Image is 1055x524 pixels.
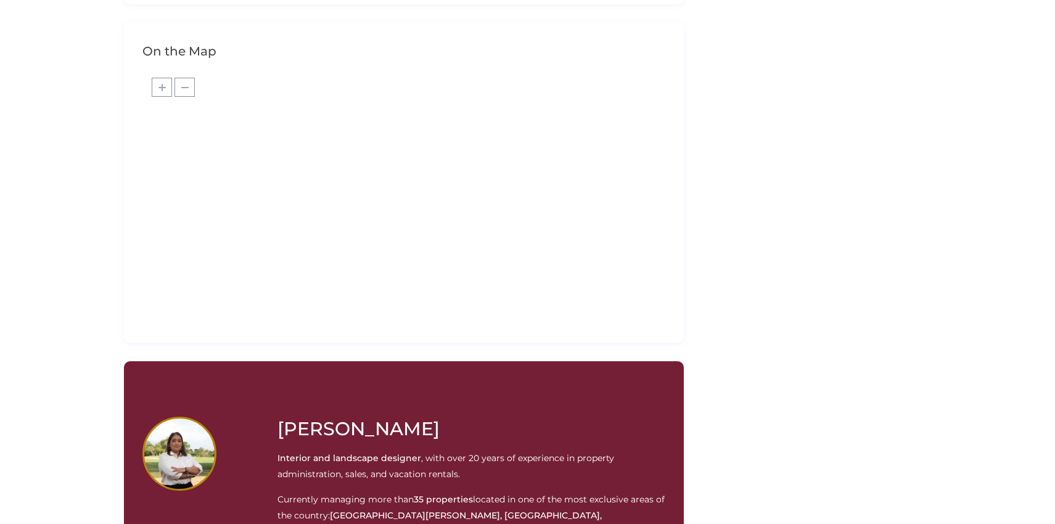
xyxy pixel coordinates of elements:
[142,41,665,59] h2: On the Map
[277,452,421,464] strong: Interior and landscape designer
[414,494,473,505] strong: 35 properties
[277,450,665,482] p: , with over 20 years of experience in property administration, sales, and vacation rentals.
[277,417,665,441] h3: [PERSON_NAME]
